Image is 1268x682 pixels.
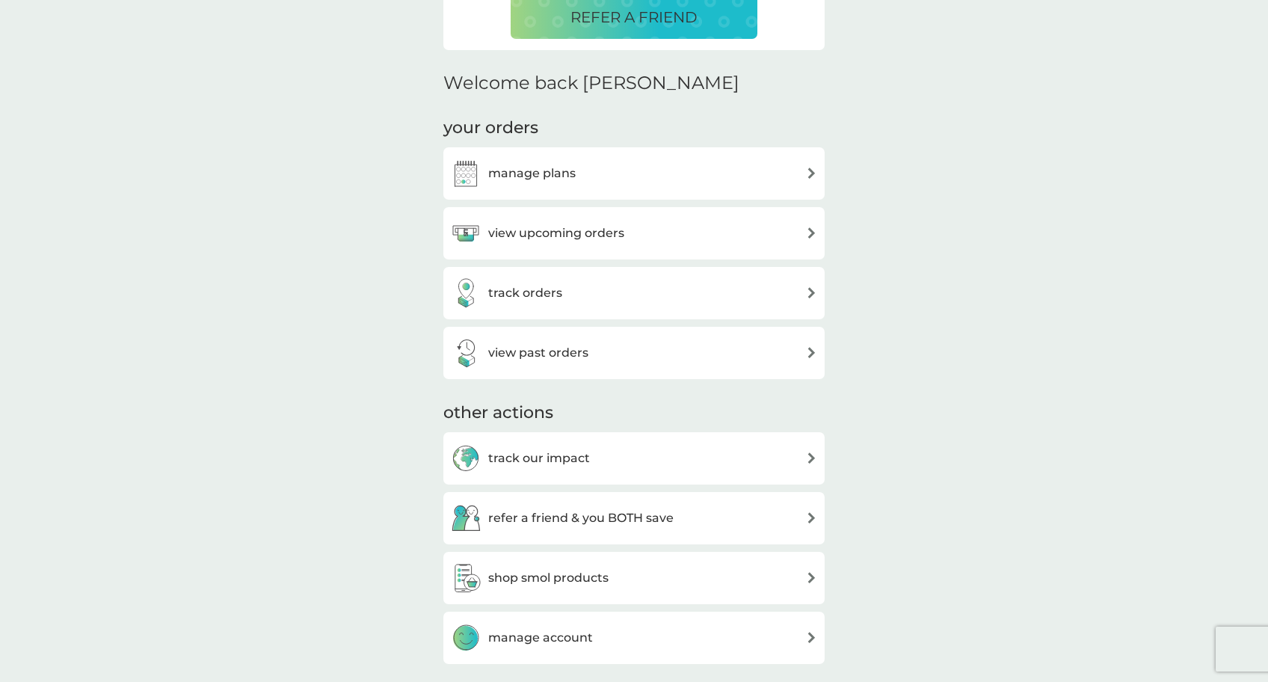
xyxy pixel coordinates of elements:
[443,117,538,140] h3: your orders
[488,224,624,243] h3: view upcoming orders
[806,227,817,239] img: arrow right
[443,402,553,425] h3: other actions
[806,168,817,179] img: arrow right
[488,628,593,648] h3: manage account
[488,164,576,183] h3: manage plans
[488,283,562,303] h3: track orders
[570,5,698,29] p: REFER A FRIEND
[806,632,817,643] img: arrow right
[488,509,674,528] h3: refer a friend & you BOTH save
[443,73,739,94] h2: Welcome back [PERSON_NAME]
[806,572,817,583] img: arrow right
[488,449,590,468] h3: track our impact
[488,568,609,588] h3: shop smol products
[806,512,817,523] img: arrow right
[806,287,817,298] img: arrow right
[806,347,817,358] img: arrow right
[488,343,588,363] h3: view past orders
[806,452,817,464] img: arrow right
